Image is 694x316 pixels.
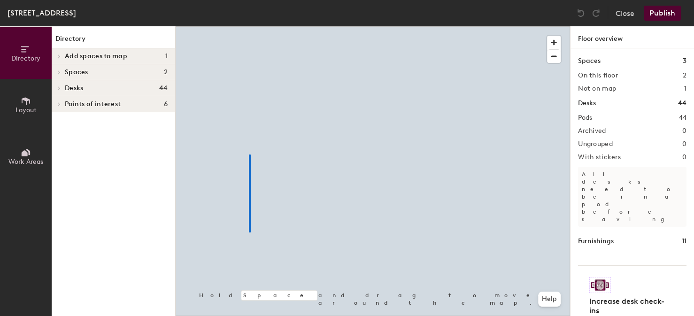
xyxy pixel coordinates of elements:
[578,140,613,148] h2: Ungrouped
[683,72,686,79] h2: 2
[65,53,127,60] span: Add spaces to map
[571,26,694,48] h1: Floor overview
[65,100,121,108] span: Points of interest
[65,69,88,76] span: Spaces
[678,98,686,108] h1: 44
[538,292,561,307] button: Help
[15,106,37,114] span: Layout
[682,154,686,161] h2: 0
[164,100,168,108] span: 6
[589,297,670,316] h4: Increase desk check-ins
[578,236,614,247] h1: Furnishings
[683,56,686,66] h1: 3
[8,158,43,166] span: Work Areas
[644,6,681,21] button: Publish
[616,6,634,21] button: Close
[578,127,606,135] h2: Archived
[576,8,586,18] img: Undo
[578,85,616,92] h2: Not on map
[682,236,686,247] h1: 11
[165,53,168,60] span: 1
[52,34,175,48] h1: Directory
[578,167,686,227] p: All desks need to be in a pod before saving
[591,8,601,18] img: Redo
[578,154,621,161] h2: With stickers
[159,85,168,92] span: 44
[682,127,686,135] h2: 0
[164,69,168,76] span: 2
[679,114,686,122] h2: 44
[578,56,601,66] h1: Spaces
[11,54,40,62] span: Directory
[578,72,618,79] h2: On this floor
[682,140,686,148] h2: 0
[8,7,76,19] div: [STREET_ADDRESS]
[589,277,611,293] img: Sticker logo
[65,85,83,92] span: Desks
[684,85,686,92] h2: 1
[578,114,592,122] h2: Pods
[578,98,596,108] h1: Desks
